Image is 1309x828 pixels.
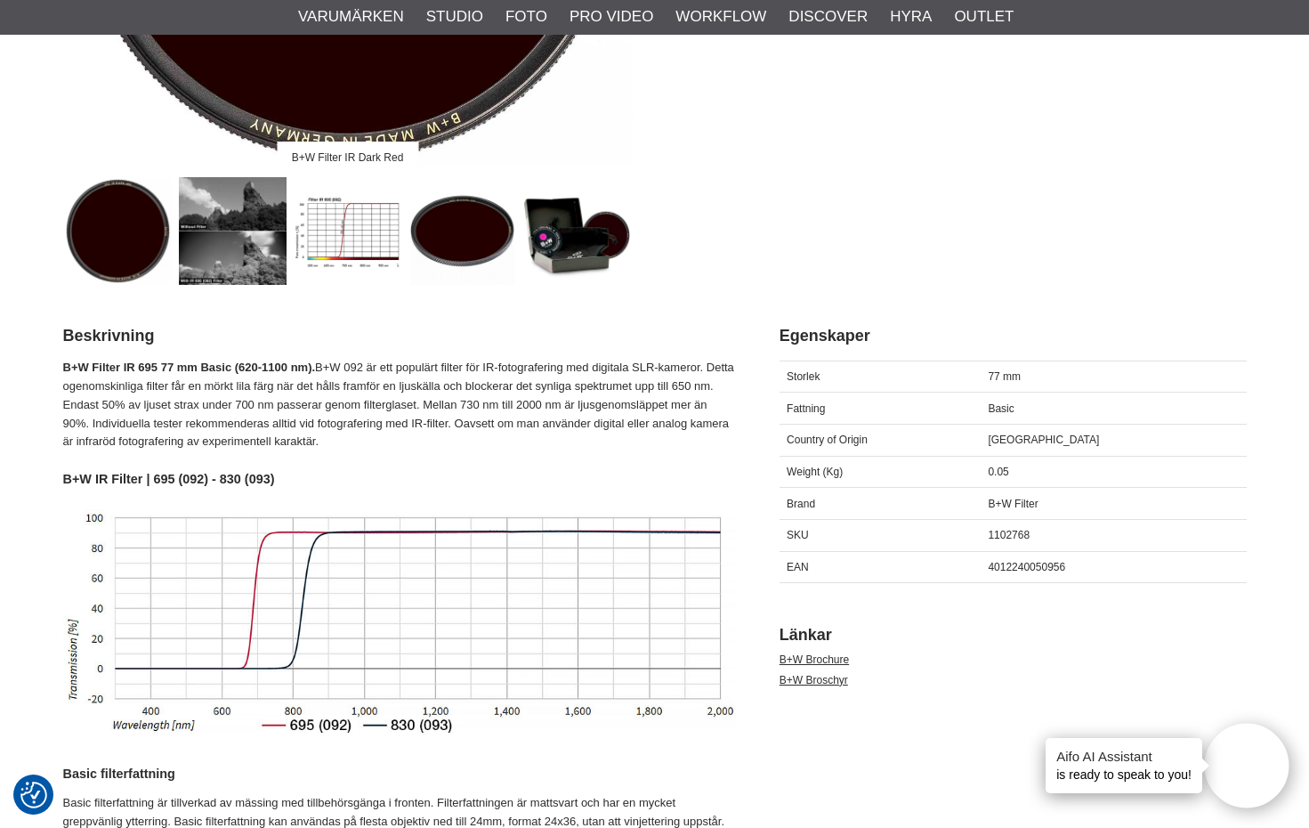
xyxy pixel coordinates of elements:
[63,470,735,488] h4: B+W IR Filter | 695 (092) - 830 (093)
[780,674,848,686] a: B+W Broschyr
[63,504,735,736] img: B+W IR Filter - 695 and 830
[1056,747,1192,766] h4: Aifo AI Assistant
[523,177,631,285] img: B+W Filter
[787,434,868,446] span: Country of Origin
[988,402,1014,415] span: Basic
[63,765,735,783] h4: Basic filterfattning
[64,177,172,285] img: B+W Filter IR Dark Red
[988,529,1030,541] span: 1102768
[20,782,47,808] img: Revisit consent button
[20,779,47,811] button: Samtyckesinställningar
[408,177,516,285] img: IR-Filter 77 mm IR Dark Red
[675,5,766,28] a: Workflow
[787,498,815,510] span: Brand
[179,177,287,285] img: Sample Image
[988,466,1008,478] span: 0.05
[787,561,809,573] span: EAN
[63,361,316,374] strong: B+W Filter IR 695 77 mm Basic (620-1100 nm).
[780,325,1247,347] h2: Egenskaper
[954,5,1014,28] a: Outlet
[787,466,843,478] span: Weight (Kg)
[780,653,849,666] a: B+W Brochure
[63,325,735,347] h2: Beskrivning
[570,5,653,28] a: Pro Video
[787,402,825,415] span: Fattning
[890,5,932,28] a: Hyra
[298,5,404,28] a: Varumärken
[294,177,401,285] img: Transmission Curve
[988,561,1065,573] span: 4012240050956
[787,529,809,541] span: SKU
[63,359,735,451] p: B+W 092 är ett populärt filter för IR-fotografering med digitala SLR-kameror. Detta ogenomskinlig...
[277,142,418,173] div: B+W Filter IR Dark Red
[787,370,820,383] span: Storlek
[505,5,547,28] a: Foto
[988,498,1038,510] span: B+W Filter
[988,434,1099,446] span: [GEOGRAPHIC_DATA]
[788,5,868,28] a: Discover
[426,5,483,28] a: Studio
[780,624,1247,646] h2: Länkar
[988,370,1021,383] span: 77 mm
[1046,738,1202,793] div: is ready to speak to you!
